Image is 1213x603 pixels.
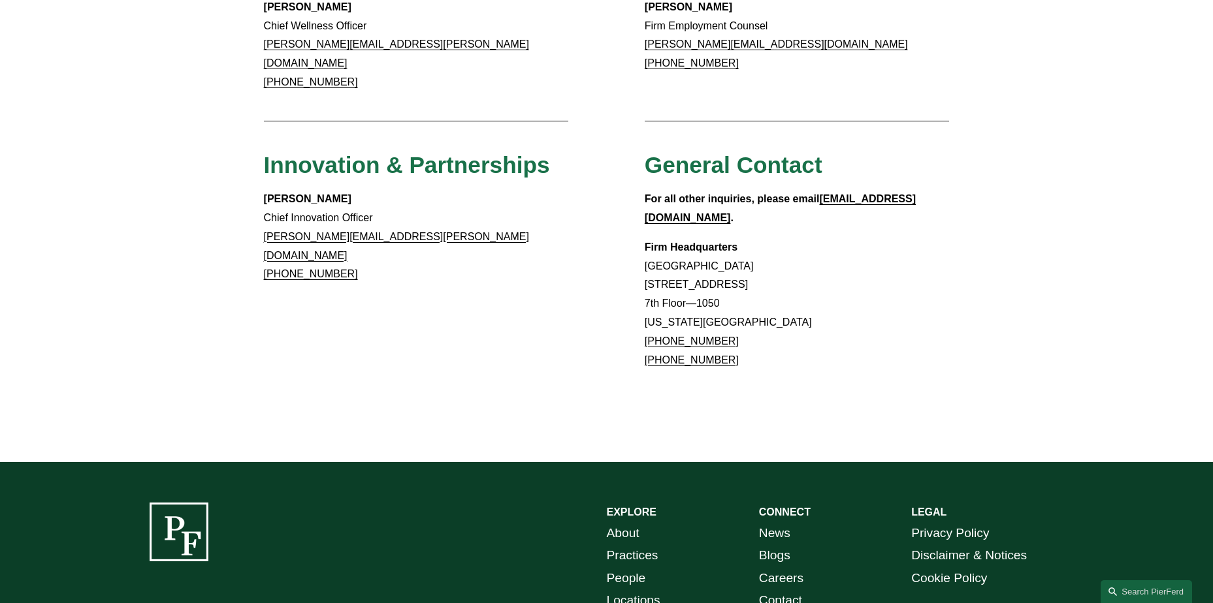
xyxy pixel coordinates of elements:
[645,57,739,69] a: [PHONE_NUMBER]
[264,231,529,261] a: [PERSON_NAME][EMAIL_ADDRESS][PERSON_NAME][DOMAIN_NAME]
[264,1,351,12] strong: [PERSON_NAME]
[645,193,820,204] strong: For all other inquiries, please email
[911,522,989,545] a: Privacy Policy
[759,567,803,590] a: Careers
[607,506,656,518] strong: EXPLORE
[264,190,569,284] p: Chief Innovation Officer
[645,354,739,365] a: [PHONE_NUMBER]
[264,76,358,87] a: [PHONE_NUMBER]
[264,268,358,279] a: [PHONE_NUMBER]
[911,567,987,590] a: Cookie Policy
[759,522,790,545] a: News
[911,544,1027,567] a: Disclaimer & Notices
[264,39,529,69] a: [PERSON_NAME][EMAIL_ADDRESS][PERSON_NAME][DOMAIN_NAME]
[607,522,639,545] a: About
[759,506,811,518] strong: CONNECT
[645,241,737,253] strong: Firm Headquarters
[911,506,946,518] strong: LEGAL
[607,567,646,590] a: People
[645,1,732,12] strong: [PERSON_NAME]
[645,238,950,370] p: [GEOGRAPHIC_DATA] [STREET_ADDRESS] 7th Floor—1050 [US_STATE][GEOGRAPHIC_DATA]
[264,152,550,178] span: Innovation & Partnerships
[645,335,739,347] a: [PHONE_NUMBER]
[607,544,658,567] a: Practices
[645,152,822,178] span: General Contact
[730,212,733,223] strong: .
[645,39,908,50] a: [PERSON_NAME][EMAIL_ADDRESS][DOMAIN_NAME]
[264,193,351,204] strong: [PERSON_NAME]
[759,544,790,567] a: Blogs
[1101,580,1192,603] a: Search this site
